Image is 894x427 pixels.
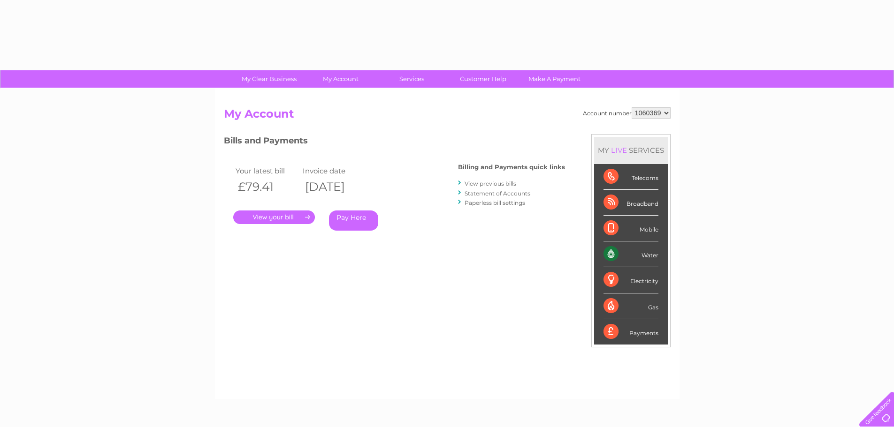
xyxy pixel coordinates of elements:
th: £79.41 [233,177,301,196]
div: Broadband [604,190,658,216]
th: [DATE] [300,177,368,196]
a: My Account [302,70,379,88]
a: Services [373,70,451,88]
div: Payments [604,319,658,345]
a: Make A Payment [516,70,593,88]
td: Your latest bill [233,165,301,177]
a: Customer Help [444,70,522,88]
div: MY SERVICES [594,137,668,164]
div: LIVE [609,146,629,155]
a: Pay Here [329,210,378,231]
h2: My Account [224,107,671,125]
h3: Bills and Payments [224,134,565,150]
div: Electricity [604,267,658,293]
div: Water [604,241,658,267]
a: View previous bills [465,180,516,187]
h4: Billing and Payments quick links [458,164,565,171]
a: Paperless bill settings [465,199,525,206]
div: Account number [583,107,671,119]
div: Gas [604,293,658,319]
a: . [233,210,315,224]
div: Telecoms [604,164,658,190]
a: Statement of Accounts [465,190,530,197]
td: Invoice date [300,165,368,177]
div: Mobile [604,216,658,241]
a: My Clear Business [230,70,308,88]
